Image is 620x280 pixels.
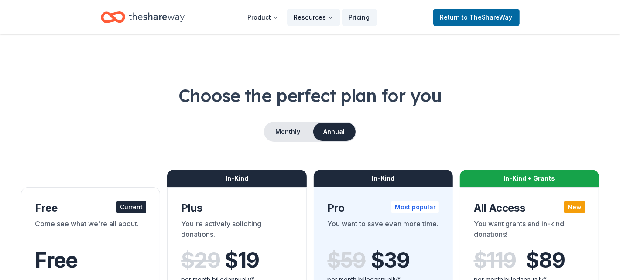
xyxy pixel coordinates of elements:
[116,201,146,213] div: Current
[313,123,356,141] button: Annual
[391,201,439,213] div: Most popular
[35,219,146,243] div: Come see what we're all about.
[328,201,439,215] div: Pro
[225,248,259,273] span: $ 19
[241,7,377,27] nav: Main
[265,123,312,141] button: Monthly
[462,14,513,21] span: to TheShareWay
[35,247,78,273] span: Free
[526,248,565,273] span: $ 89
[21,83,599,108] h1: Choose the perfect plan for you
[474,219,585,243] div: You want grants and in-kind donations!
[314,170,453,187] div: In-Kind
[287,9,340,26] button: Resources
[564,201,585,213] div: New
[474,201,585,215] div: All Access
[460,170,599,187] div: In-Kind + Grants
[181,219,292,243] div: You're actively soliciting donations.
[181,201,292,215] div: Plus
[328,219,439,243] div: You want to save even more time.
[35,201,146,215] div: Free
[241,9,285,26] button: Product
[342,9,377,26] a: Pricing
[167,170,306,187] div: In-Kind
[433,9,520,26] a: Returnto TheShareWay
[371,248,410,273] span: $ 39
[101,7,185,27] a: Home
[440,12,513,23] span: Return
